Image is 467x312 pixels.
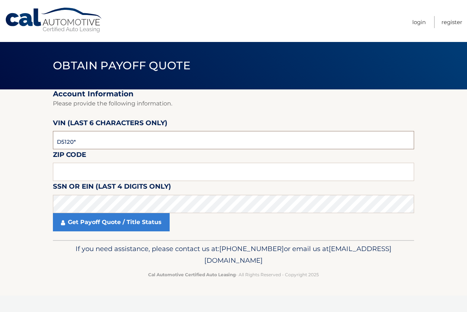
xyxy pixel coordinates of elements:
a: Cal Automotive [5,7,103,33]
span: [PHONE_NUMBER] [219,244,284,253]
label: Zip Code [53,149,86,163]
strong: Cal Automotive Certified Auto Leasing [148,272,236,277]
label: SSN or EIN (last 4 digits only) [53,181,171,194]
a: Register [441,16,462,28]
p: - All Rights Reserved - Copyright 2025 [58,271,409,278]
label: VIN (last 6 characters only) [53,118,167,131]
p: If you need assistance, please contact us at: or email us at [58,243,409,266]
a: Login [412,16,426,28]
span: Obtain Payoff Quote [53,59,190,72]
p: Please provide the following information. [53,99,414,109]
h2: Account Information [53,89,414,99]
a: Get Payoff Quote / Title Status [53,213,170,231]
